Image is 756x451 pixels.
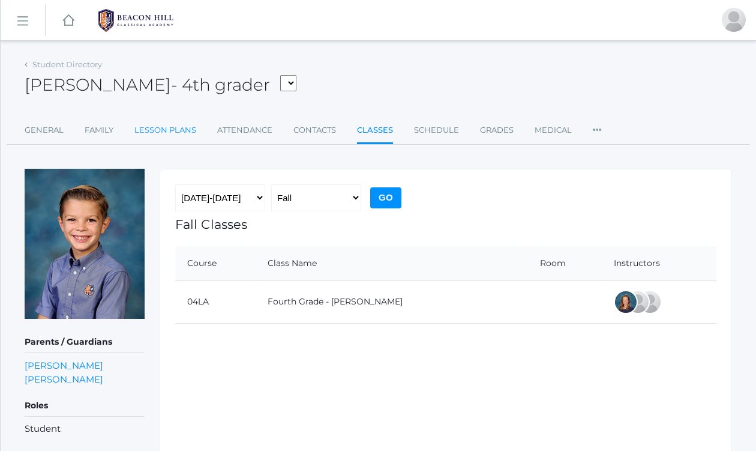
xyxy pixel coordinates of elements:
[25,372,103,386] a: [PERSON_NAME]
[638,290,662,314] div: Heather Porter
[175,280,256,323] td: 04LA
[175,217,716,231] h1: Fall Classes
[626,290,650,314] div: Lydia Chaffin
[25,359,103,372] a: [PERSON_NAME]
[32,59,102,69] a: Student Directory
[528,246,602,281] th: Room
[25,169,145,319] img: James Bernardi
[91,5,181,35] img: BHCALogos-05-308ed15e86a5a0abce9b8dd61676a3503ac9727e845dece92d48e8588c001991.png
[357,118,393,144] a: Classes
[268,296,403,307] a: Fourth Grade - [PERSON_NAME]
[722,8,746,32] div: Heather Bernardi
[217,118,272,142] a: Attendance
[414,118,459,142] a: Schedule
[175,246,256,281] th: Course
[134,118,196,142] a: Lesson Plans
[256,246,528,281] th: Class Name
[480,118,514,142] a: Grades
[293,118,336,142] a: Contacts
[25,76,296,94] h2: [PERSON_NAME]
[370,187,401,208] input: Go
[25,422,145,436] li: Student
[614,290,638,314] div: Ellie Bradley
[602,246,716,281] th: Instructors
[535,118,572,142] a: Medical
[171,74,270,95] span: - 4th grader
[25,396,145,416] h5: Roles
[85,118,113,142] a: Family
[25,118,64,142] a: General
[25,332,145,353] h5: Parents / Guardians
